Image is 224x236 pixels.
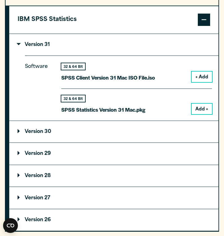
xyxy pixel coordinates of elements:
summary: Version 31 [9,34,218,56]
summary: Version 26 [9,209,218,231]
p: Version 31 [18,42,50,47]
button: Open CMP widget [3,218,18,233]
summary: Version 27 [9,187,218,209]
button: IBM SPSS Statistics [9,6,218,34]
div: 32 & 64 Bit [61,63,85,70]
button: + Add [192,72,212,82]
p: SPSS Statistics Version 31 Mac.pkg [61,105,145,114]
summary: Version 30 [9,121,218,143]
p: Version 27 [18,196,50,201]
p: Version 28 [18,173,51,178]
summary: Version 28 [9,165,218,187]
p: Version 29 [18,151,51,156]
div: IBM SPSS Statistics [9,34,218,231]
p: SPSS Client Version 31 Mac ISO File.iso [61,73,155,82]
p: Software [25,62,53,109]
summary: Version 29 [9,143,218,165]
button: Add + [192,104,212,114]
p: Version 26 [18,217,51,222]
p: Version 30 [18,129,51,134]
div: 32 & 64 Bit [61,95,85,102]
